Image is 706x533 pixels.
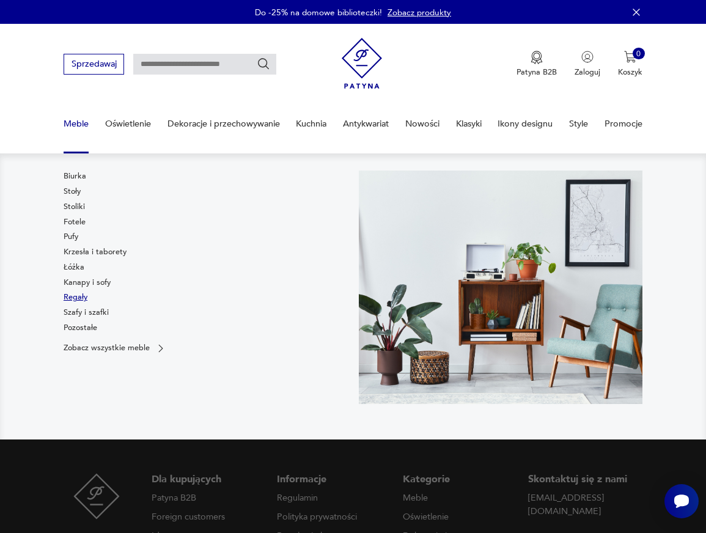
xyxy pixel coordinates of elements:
[105,103,151,145] a: Oświetlenie
[569,103,588,145] a: Style
[64,292,87,303] a: Regały
[64,216,86,227] a: Fotele
[342,34,383,93] img: Patyna - sklep z meblami i dekoracjami vintage
[405,103,439,145] a: Nowości
[664,484,699,518] iframe: Smartsupp widget button
[456,103,482,145] a: Klasyki
[64,277,111,288] a: Kanapy i sofy
[257,57,270,71] button: Szukaj
[581,51,594,63] img: Ikonka użytkownika
[343,103,389,145] a: Antykwariat
[64,343,166,354] a: Zobacz wszystkie meble
[64,345,150,352] p: Zobacz wszystkie meble
[296,103,326,145] a: Kuchnia
[64,231,78,242] a: Pufy
[64,201,85,212] a: Stoliki
[359,171,643,404] img: 969d9116629659dbb0bd4e745da535dc.jpg
[64,246,127,257] a: Krzesła i taborety
[64,103,89,145] a: Meble
[255,7,382,18] p: Do -25% na domowe biblioteczki!
[64,61,124,68] a: Sprzedawaj
[64,54,124,74] button: Sprzedawaj
[64,322,97,333] a: Pozostałe
[517,67,557,78] p: Patyna B2B
[498,103,553,145] a: Ikony designu
[517,51,557,78] a: Ikona medaluPatyna B2B
[388,7,451,18] a: Zobacz produkty
[618,67,642,78] p: Koszyk
[167,103,280,145] a: Dekoracje i przechowywanie
[605,103,642,145] a: Promocje
[633,48,645,60] div: 0
[517,51,557,78] button: Patyna B2B
[618,51,642,78] button: 0Koszyk
[64,307,109,318] a: Szafy i szafki
[64,186,81,197] a: Stoły
[64,171,86,182] a: Biurka
[64,262,84,273] a: Łóżka
[575,67,600,78] p: Zaloguj
[575,51,600,78] button: Zaloguj
[624,51,636,63] img: Ikona koszyka
[531,51,543,64] img: Ikona medalu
